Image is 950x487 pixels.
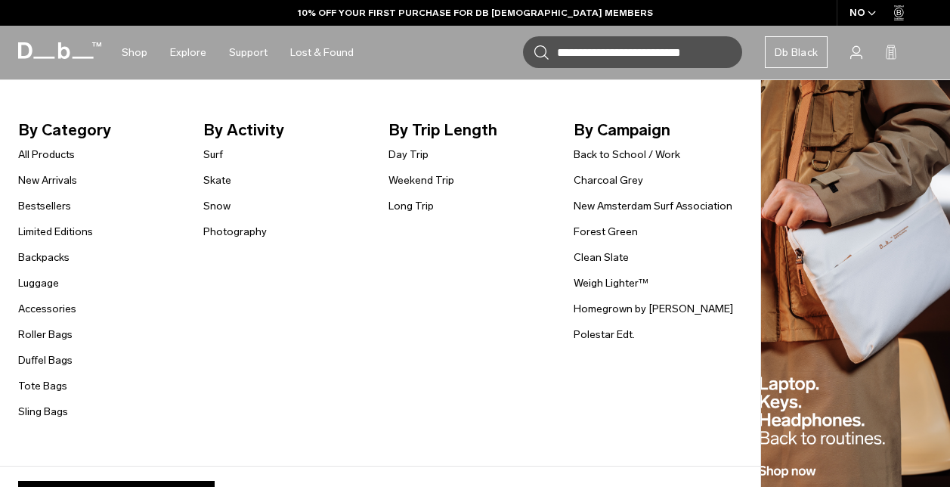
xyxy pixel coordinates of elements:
[18,250,70,265] a: Backpacks
[203,147,223,163] a: Surf
[388,198,434,214] a: Long Trip
[18,172,77,188] a: New Arrivals
[574,301,733,317] a: Homegrown by [PERSON_NAME]
[18,301,76,317] a: Accessories
[229,26,268,79] a: Support
[574,327,635,343] a: Polestar Edt.
[574,275,648,291] a: Weigh Lighter™
[290,26,354,79] a: Lost & Found
[574,250,629,265] a: Clean Slate
[18,352,73,368] a: Duffel Bags
[18,327,73,343] a: Roller Bags
[574,198,732,214] a: New Amsterdam Surf Association
[388,172,454,188] a: Weekend Trip
[298,6,653,20] a: 10% OFF YOUR FIRST PURCHASE FOR DB [DEMOGRAPHIC_DATA] MEMBERS
[574,118,735,142] span: By Campaign
[388,147,429,163] a: Day Trip
[170,26,206,79] a: Explore
[574,172,643,188] a: Charcoal Grey
[18,404,68,420] a: Sling Bags
[574,147,680,163] a: Back to School / Work
[18,275,59,291] a: Luggage
[765,36,828,68] a: Db Black
[203,224,267,240] a: Photography
[122,26,147,79] a: Shop
[203,198,231,214] a: Snow
[18,118,179,142] span: By Category
[203,172,231,188] a: Skate
[110,26,365,79] nav: Main Navigation
[574,224,638,240] a: Forest Green
[203,118,364,142] span: By Activity
[18,378,67,394] a: Tote Bags
[18,147,75,163] a: All Products
[18,224,93,240] a: Limited Editions
[18,198,71,214] a: Bestsellers
[388,118,549,142] span: By Trip Length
